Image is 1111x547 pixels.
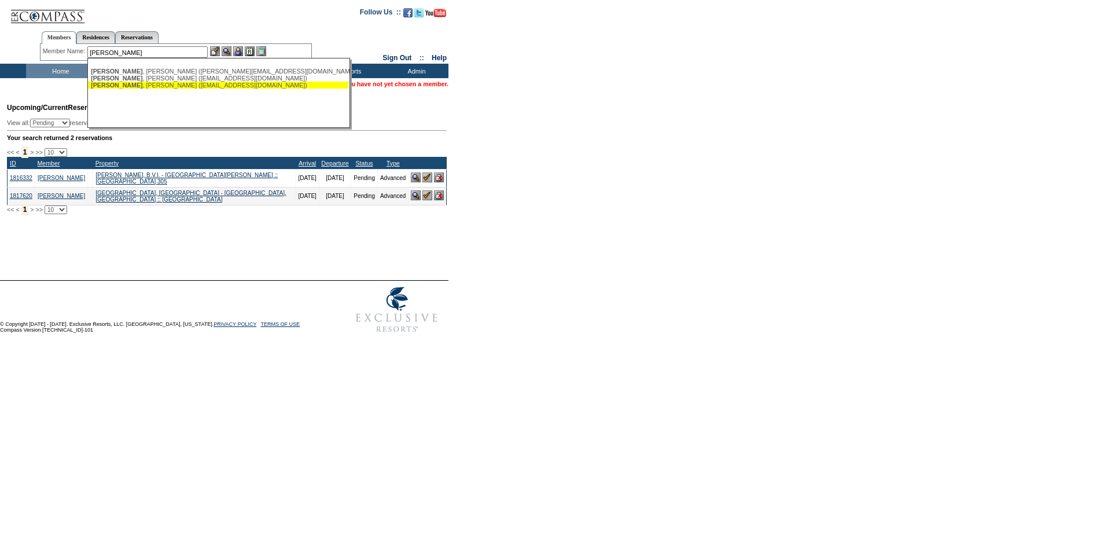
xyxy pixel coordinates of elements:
[7,119,294,127] div: View all: reservations owned by:
[35,206,42,213] span: >>
[345,281,448,339] img: Exclusive Resorts
[351,187,378,205] td: Pending
[7,134,447,141] div: Your search returned 2 reservations
[355,160,373,167] a: Status
[95,160,119,167] a: Property
[434,172,444,182] img: Cancel Reservation
[91,82,345,89] div: , [PERSON_NAME] ([EMAIL_ADDRESS][DOMAIN_NAME])
[299,160,316,167] a: Arrival
[411,190,421,200] img: View Reservation
[414,12,424,19] a: Follow us on Twitter
[382,54,411,62] a: Sign Out
[296,169,319,187] td: [DATE]
[245,46,255,56] img: Reservations
[319,187,351,205] td: [DATE]
[7,104,68,112] span: Upcoming/Current
[7,104,112,112] span: Reservations
[344,80,448,87] span: You have not yet chosen a member.
[95,190,286,203] a: [GEOGRAPHIC_DATA], [GEOGRAPHIC_DATA] - [GEOGRAPHIC_DATA], [GEOGRAPHIC_DATA] :: [GEOGRAPHIC_DATA]
[387,160,400,167] a: Type
[95,172,278,185] a: [PERSON_NAME], B.V.I. - [GEOGRAPHIC_DATA][PERSON_NAME] :: [GEOGRAPHIC_DATA] 305
[377,187,408,205] td: Advanced
[403,8,413,17] img: Become our fan on Facebook
[261,321,300,327] a: TERMS OF USE
[91,82,142,89] span: [PERSON_NAME]
[425,9,446,17] img: Subscribe to our YouTube Channel
[360,7,401,21] td: Follow Us ::
[377,169,408,187] td: Advanced
[434,190,444,200] img: Cancel Reservation
[222,46,231,56] img: View
[214,321,256,327] a: PRIVACY POLICY
[21,146,29,158] span: 1
[38,193,85,199] a: [PERSON_NAME]
[76,31,115,43] a: Residences
[30,149,34,156] span: >
[10,175,32,181] a: 1816332
[319,169,351,187] td: [DATE]
[30,206,34,213] span: >
[10,193,32,199] a: 1817620
[7,149,14,156] span: <<
[21,204,29,215] span: 1
[91,68,345,75] div: , [PERSON_NAME] ([PERSON_NAME][EMAIL_ADDRESS][DOMAIN_NAME])
[296,187,319,205] td: [DATE]
[210,46,220,56] img: b_edit.gif
[321,160,348,167] a: Departure
[43,46,87,56] div: Member Name:
[432,54,447,62] a: Help
[420,54,424,62] span: ::
[35,149,42,156] span: >>
[16,149,19,156] span: <
[38,175,85,181] a: [PERSON_NAME]
[256,46,266,56] img: b_calculator.gif
[91,68,142,75] span: [PERSON_NAME]
[115,31,159,43] a: Reservations
[16,206,19,213] span: <
[351,169,378,187] td: Pending
[233,46,243,56] img: Impersonate
[411,172,421,182] img: View Reservation
[10,160,16,167] a: ID
[422,190,432,200] img: Confirm Reservation
[414,8,424,17] img: Follow us on Twitter
[26,64,93,78] td: Home
[422,172,432,182] img: Confirm Reservation
[37,160,60,167] a: Member
[42,31,77,44] a: Members
[91,75,142,82] span: [PERSON_NAME]
[403,12,413,19] a: Become our fan on Facebook
[7,206,14,213] span: <<
[382,64,448,78] td: Admin
[91,75,345,82] div: , [PERSON_NAME] ([EMAIL_ADDRESS][DOMAIN_NAME])
[425,12,446,19] a: Subscribe to our YouTube Channel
